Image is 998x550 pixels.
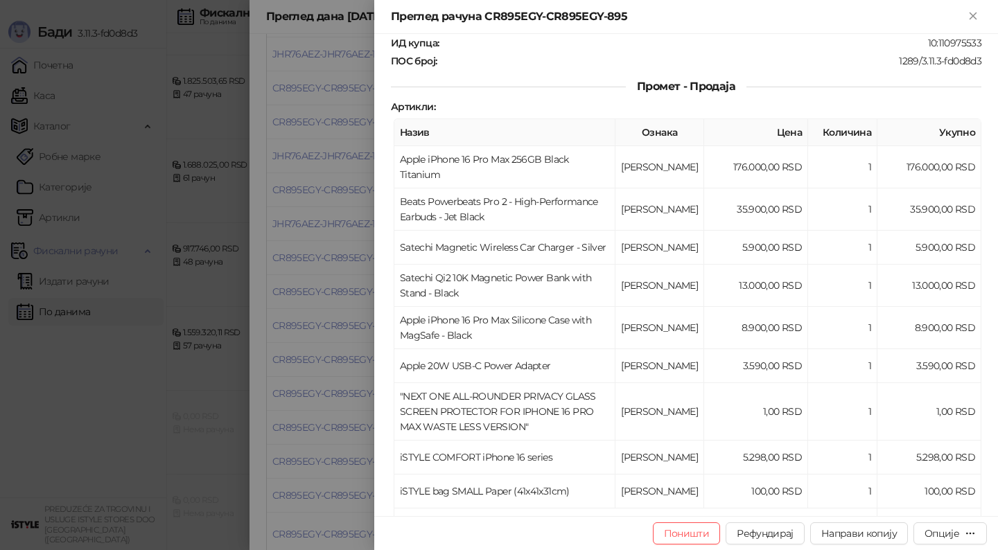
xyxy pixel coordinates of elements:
[440,37,983,49] div: 10:110975533
[877,188,981,231] td: 35.900,00 RSD
[877,146,981,188] td: 176.000,00 RSD
[615,307,704,349] td: [PERSON_NAME]
[615,146,704,188] td: [PERSON_NAME]
[391,37,439,49] strong: ИД купца :
[704,188,808,231] td: 35.900,00 RSD
[877,307,981,349] td: 8.900,00 RSD
[394,231,615,265] td: Satechi Magnetic Wireless Car Charger - Silver
[704,146,808,188] td: 176.000,00 RSD
[394,474,615,508] td: iSTYLE bag SMALL Paper (41x41x31cm)
[821,527,897,540] span: Направи копију
[877,383,981,441] td: 1,00 RSD
[808,349,877,383] td: 1
[877,508,981,535] td: 248.689,00 RSD
[394,307,615,349] td: Apple iPhone 16 Pro Max Silicone Case with MagSafe - Black
[965,8,981,25] button: Close
[764,515,871,528] strong: Укупан износ рачуна :
[808,441,877,474] td: 1
[877,441,981,474] td: 5.298,00 RSD
[913,522,987,544] button: Опције
[653,522,721,544] button: Поништи
[615,441,704,474] td: [PERSON_NAME]
[810,522,908,544] button: Направи копију
[808,119,877,146] th: Количина
[877,265,981,307] td: 13.000,00 RSD
[704,441,808,474] td: 5.298,00 RSD
[394,146,615,188] td: Apple iPhone 16 Pro Max 256GB Black Titanium
[626,80,746,93] span: Промет - Продаја
[877,231,981,265] td: 5.900,00 RSD
[615,383,704,441] td: [PERSON_NAME]
[394,188,615,231] td: Beats Powerbeats Pro 2 - High-Performance Earbuds - Jet Black
[394,383,615,441] td: "NEXT ONE ALL-ROUNDER PRIVACY GLASS SCREEN PROTECTOR FOR IPHONE 16 PRO MAX WASTE LESS VERSION"
[704,383,808,441] td: 1,00 RSD
[391,55,437,67] strong: ПОС број :
[704,349,808,383] td: 3.590,00 RSD
[615,119,704,146] th: Ознака
[877,119,981,146] th: Укупно
[808,188,877,231] td: 1
[726,522,805,544] button: Рефундирај
[438,55,983,67] div: 1289/3.11.3-fd0d8d3
[394,265,615,307] td: Satechi Qi2 10K Magnetic Power Bank with Stand - Black
[615,265,704,307] td: [PERSON_NAME]
[394,349,615,383] td: Apple 20W USB-C Power Adapter
[808,474,877,508] td: 1
[394,441,615,474] td: iSTYLE COMFORT iPhone 16 series
[808,231,877,265] td: 1
[615,349,704,383] td: [PERSON_NAME]
[615,231,704,265] td: [PERSON_NAME]
[615,188,704,231] td: [PERSON_NAME]
[391,100,435,113] strong: Артикли :
[704,119,808,146] th: Цена
[925,527,959,540] div: Опције
[877,474,981,508] td: 100,00 RSD
[808,146,877,188] td: 1
[391,8,965,25] div: Преглед рачуна CR895EGY-CR895EGY-895
[808,307,877,349] td: 1
[808,265,877,307] td: 1
[615,474,704,508] td: [PERSON_NAME]
[877,349,981,383] td: 3.590,00 RSD
[704,231,808,265] td: 5.900,00 RSD
[704,307,808,349] td: 8.900,00 RSD
[704,265,808,307] td: 13.000,00 RSD
[394,119,615,146] th: Назив
[704,474,808,508] td: 100,00 RSD
[808,383,877,441] td: 1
